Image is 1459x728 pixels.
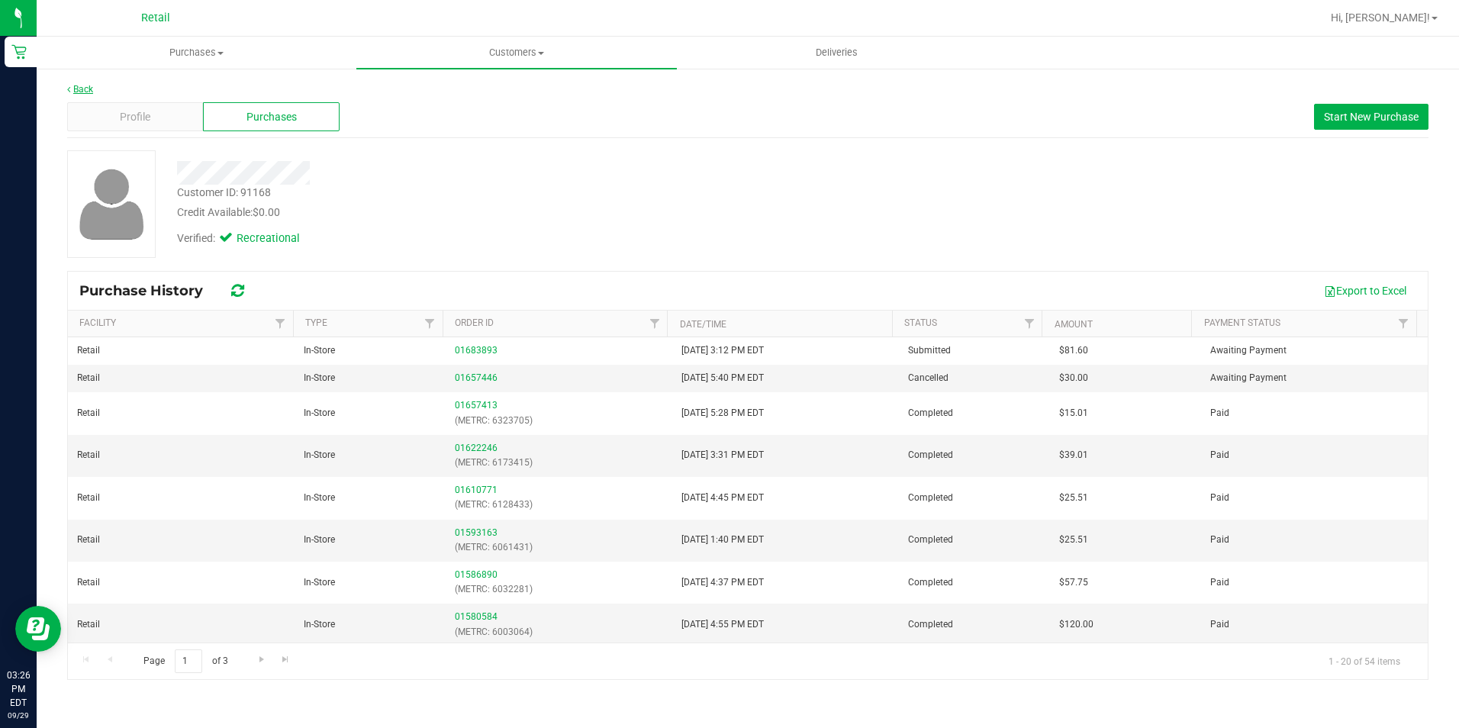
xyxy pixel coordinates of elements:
[77,406,100,420] span: Retail
[304,575,335,590] span: In-Store
[304,406,335,420] span: In-Store
[681,406,764,420] span: [DATE] 5:28 PM EDT
[177,205,846,221] div: Credit Available:
[237,230,298,247] span: Recreational
[1059,617,1093,632] span: $120.00
[304,371,335,385] span: In-Store
[1210,575,1229,590] span: Paid
[1059,491,1088,505] span: $25.51
[681,533,764,547] span: [DATE] 1:40 PM EDT
[130,649,240,673] span: Page of 3
[79,282,218,299] span: Purchase History
[642,311,667,337] a: Filter
[79,317,116,328] a: Facility
[1391,311,1416,337] a: Filter
[1210,533,1229,547] span: Paid
[681,575,764,590] span: [DATE] 4:37 PM EDT
[1059,533,1088,547] span: $25.51
[681,371,764,385] span: [DATE] 5:40 PM EDT
[455,400,498,411] a: 01657413
[455,582,663,597] p: (METRC: 6032281)
[455,456,663,470] p: (METRC: 6173415)
[681,491,764,505] span: [DATE] 4:45 PM EDT
[1210,406,1229,420] span: Paid
[305,317,327,328] a: Type
[908,575,953,590] span: Completed
[267,311,292,337] a: Filter
[77,491,100,505] span: Retail
[1210,448,1229,462] span: Paid
[1204,317,1280,328] a: Payment Status
[455,527,498,538] a: 01593163
[1210,491,1229,505] span: Paid
[253,206,280,218] span: $0.00
[795,46,878,60] span: Deliveries
[681,343,764,358] span: [DATE] 3:12 PM EDT
[246,109,297,125] span: Purchases
[177,230,298,247] div: Verified:
[177,185,271,201] div: Customer ID: 91168
[77,448,100,462] span: Retail
[1059,343,1088,358] span: $81.60
[1324,111,1419,123] span: Start New Purchase
[908,448,953,462] span: Completed
[1059,448,1088,462] span: $39.01
[677,37,997,69] a: Deliveries
[908,491,953,505] span: Completed
[455,317,494,328] a: Order ID
[67,84,93,95] a: Back
[908,343,951,358] span: Submitted
[455,443,498,453] a: 01622246
[1316,649,1412,672] span: 1 - 20 of 54 items
[1016,311,1042,337] a: Filter
[304,533,335,547] span: In-Store
[1059,371,1088,385] span: $30.00
[1055,319,1093,330] a: Amount
[904,317,937,328] a: Status
[455,540,663,555] p: (METRC: 6061431)
[77,371,100,385] span: Retail
[1059,575,1088,590] span: $57.75
[141,11,170,24] span: Retail
[356,46,676,60] span: Customers
[304,343,335,358] span: In-Store
[37,46,356,60] span: Purchases
[11,44,27,60] inline-svg: Retail
[908,533,953,547] span: Completed
[37,37,356,69] a: Purchases
[304,617,335,632] span: In-Store
[417,311,443,337] a: Filter
[250,649,272,670] a: Go to the next page
[455,345,498,356] a: 01683893
[77,575,100,590] span: Retail
[1314,278,1416,304] button: Export to Excel
[15,606,61,652] iframe: Resource center
[681,617,764,632] span: [DATE] 4:55 PM EDT
[908,617,953,632] span: Completed
[908,406,953,420] span: Completed
[304,491,335,505] span: In-Store
[455,498,663,512] p: (METRC: 6128433)
[356,37,676,69] a: Customers
[455,625,663,639] p: (METRC: 6003064)
[908,371,949,385] span: Cancelled
[275,649,297,670] a: Go to the last page
[680,319,726,330] a: Date/Time
[681,448,764,462] span: [DATE] 3:31 PM EDT
[72,165,152,243] img: user-icon.png
[304,448,335,462] span: In-Store
[455,485,498,495] a: 01610771
[7,668,30,710] p: 03:26 PM EDT
[1210,343,1287,358] span: Awaiting Payment
[1331,11,1430,24] span: Hi, [PERSON_NAME]!
[175,649,202,673] input: 1
[1059,406,1088,420] span: $15.01
[7,710,30,721] p: 09/29
[1210,371,1287,385] span: Awaiting Payment
[1210,617,1229,632] span: Paid
[77,617,100,632] span: Retail
[455,611,498,622] a: 01580584
[77,533,100,547] span: Retail
[77,343,100,358] span: Retail
[455,569,498,580] a: 01586890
